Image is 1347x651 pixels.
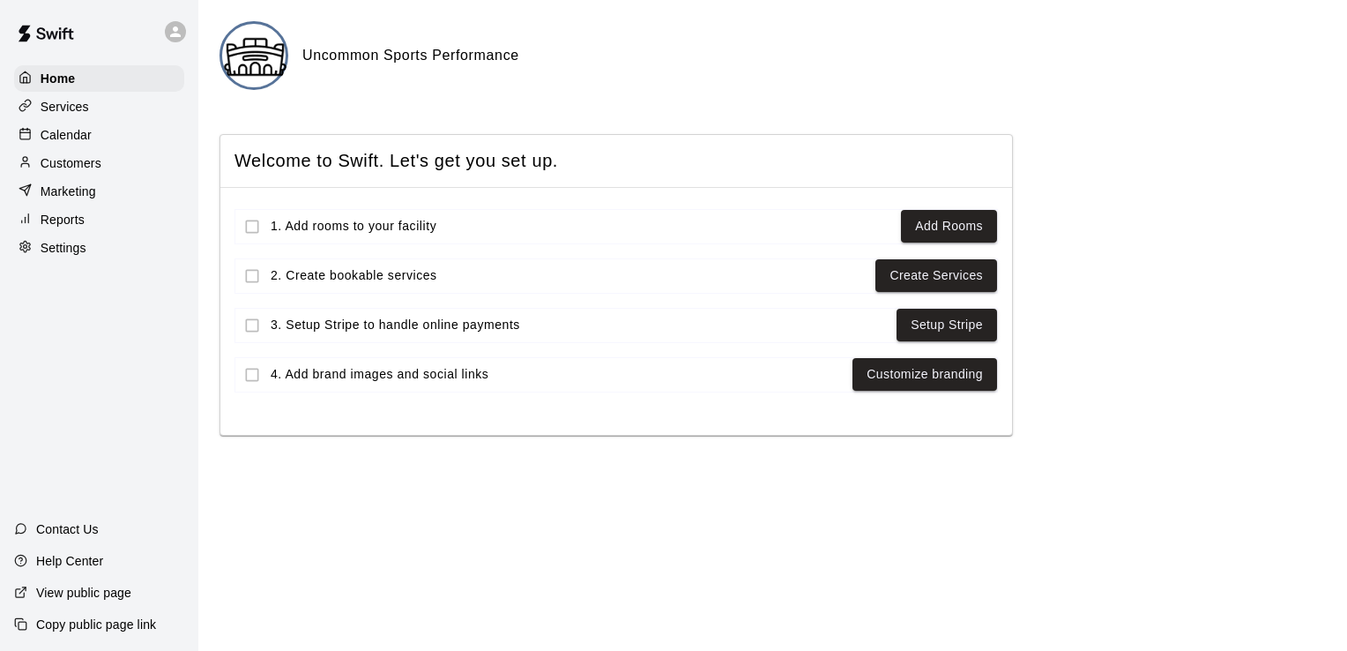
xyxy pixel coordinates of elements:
[14,122,184,148] a: Calendar
[36,616,156,633] p: Copy public page link
[915,215,983,237] a: Add Rooms
[875,259,997,292] button: Create Services
[41,183,96,200] p: Marketing
[14,150,184,176] a: Customers
[867,363,983,385] a: Customize branding
[36,520,99,538] p: Contact Us
[14,65,184,92] a: Home
[271,316,889,334] span: 3. Setup Stripe to handle online payments
[302,44,519,67] h6: Uncommon Sports Performance
[911,314,983,336] a: Setup Stripe
[41,211,85,228] p: Reports
[14,94,184,120] a: Services
[41,126,92,144] p: Calendar
[897,309,997,341] button: Setup Stripe
[41,70,76,87] p: Home
[901,210,997,243] button: Add Rooms
[14,235,184,261] a: Settings
[14,178,184,205] a: Marketing
[271,266,868,285] span: 2. Create bookable services
[271,365,845,384] span: 4. Add brand images and social links
[889,265,983,287] a: Create Services
[36,584,131,602] p: View public page
[852,358,997,391] button: Customize branding
[41,239,86,257] p: Settings
[234,149,998,173] span: Welcome to Swift. Let's get you set up.
[222,24,288,90] img: Uncommon Sports Performance logo
[14,206,184,233] a: Reports
[271,217,894,236] span: 1. Add rooms to your facility
[36,552,103,570] p: Help Center
[41,98,89,116] p: Services
[41,154,101,172] p: Customers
